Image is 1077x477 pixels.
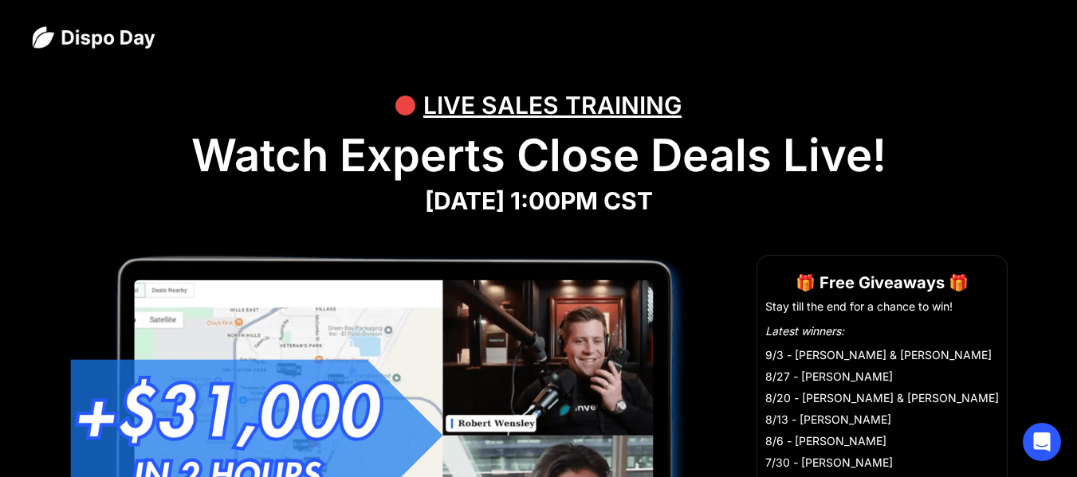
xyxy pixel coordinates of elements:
div: LIVE SALES TRAINING [423,81,682,129]
li: Stay till the end for a chance to win! [765,299,999,315]
em: Latest winners: [765,324,844,338]
h1: Watch Experts Close Deals Live! [32,129,1045,182]
strong: [DATE] 1:00PM CST [425,186,653,215]
div: Open Intercom Messenger [1023,423,1061,461]
strong: 🎁 Free Giveaways 🎁 [796,273,969,292]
